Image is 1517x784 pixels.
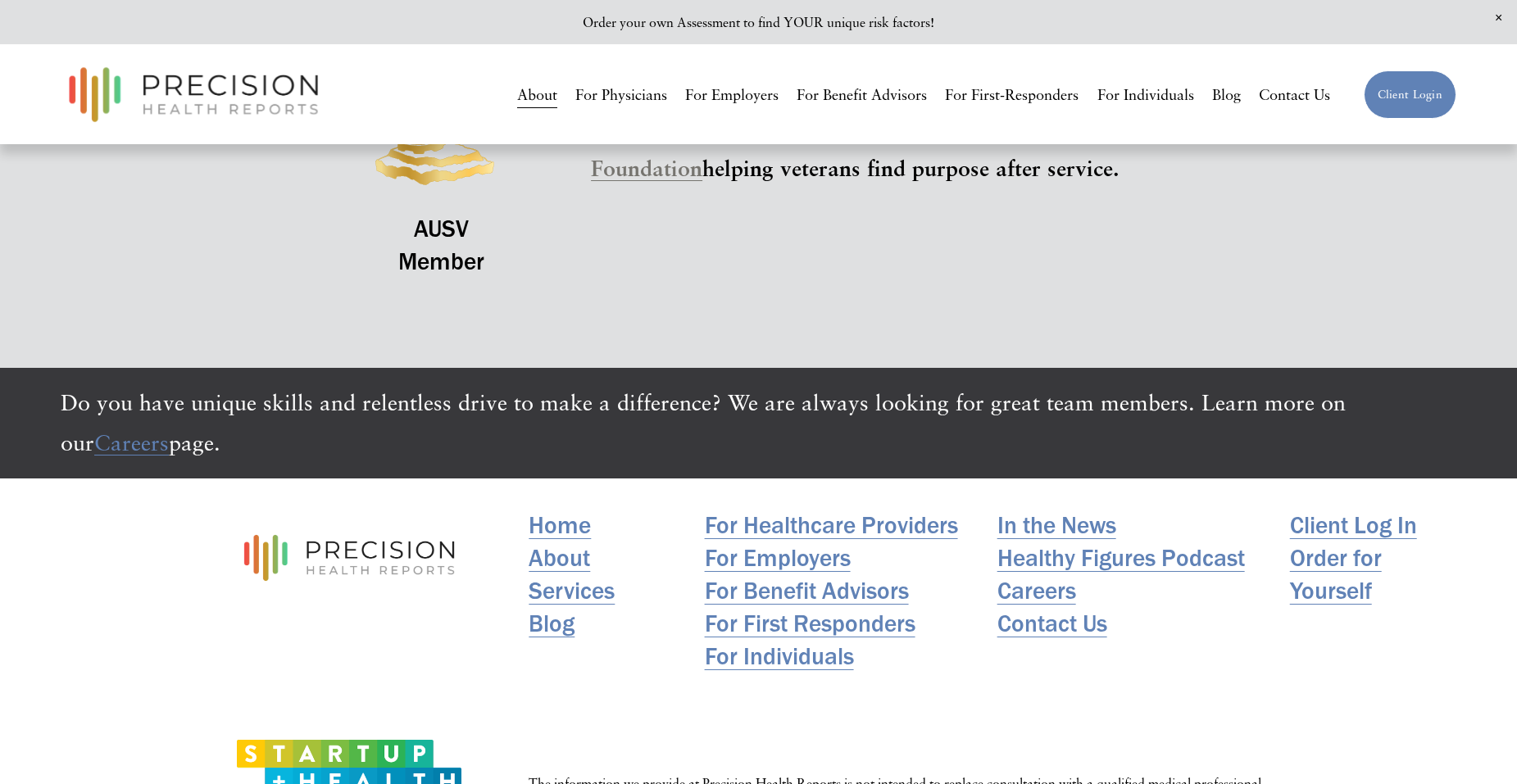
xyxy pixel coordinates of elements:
[61,60,326,129] img: Precision Health Reports
[705,640,854,673] a: For Individuals
[94,429,169,455] a: Careers
[705,574,909,607] a: For Benefit Advisors
[1097,79,1194,109] a: For Individuals
[997,607,1107,640] a: Contact Us
[1259,79,1330,109] a: Contact Us
[705,509,958,542] a: For Healthcare Providers
[945,79,1079,109] a: For First-Responders
[797,79,927,109] a: For Benefit Advisors
[1364,70,1456,120] a: Client Login
[1290,542,1456,607] a: Order for Yourself
[685,79,779,109] a: For Employers
[575,79,667,109] a: For Physicians
[1435,705,1517,784] iframe: Chat Widget
[997,542,1245,574] a: Healthy Figures Podcast
[517,79,557,109] a: About
[997,574,1076,607] a: Careers
[529,607,575,640] a: Blog
[1290,509,1417,542] a: Client Log In
[1212,79,1241,109] a: Blog
[375,212,507,278] h4: AUSV Member
[61,383,1456,463] p: Do you have unique skills and relentless drive to make a difference? We are always looking for gr...
[705,607,915,640] a: For First Responders
[705,542,851,574] a: For Employers
[997,509,1116,542] a: In the News
[702,155,1120,181] strong: helping veterans find purpose after service.
[529,509,591,542] a: Home
[529,542,590,574] a: About
[529,574,615,607] a: Services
